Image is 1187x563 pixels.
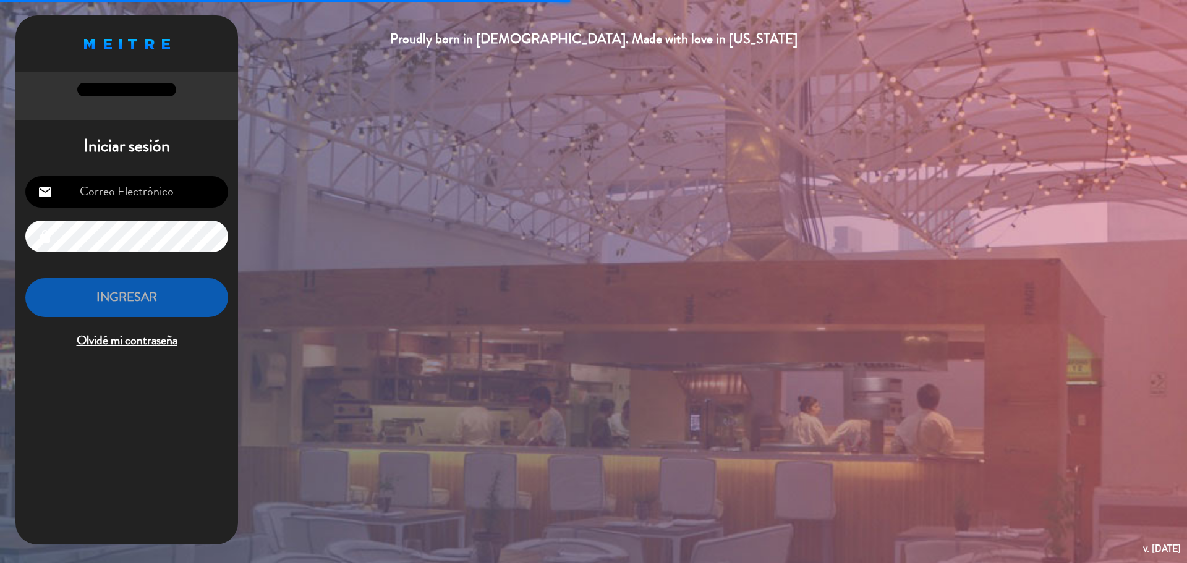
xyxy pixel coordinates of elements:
div: v. [DATE] [1143,540,1181,557]
h1: Iniciar sesión [15,136,238,157]
input: Correo Electrónico [25,176,228,208]
i: email [38,185,53,200]
button: INGRESAR [25,278,228,317]
span: Olvidé mi contraseña [25,331,228,351]
i: lock [38,229,53,244]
